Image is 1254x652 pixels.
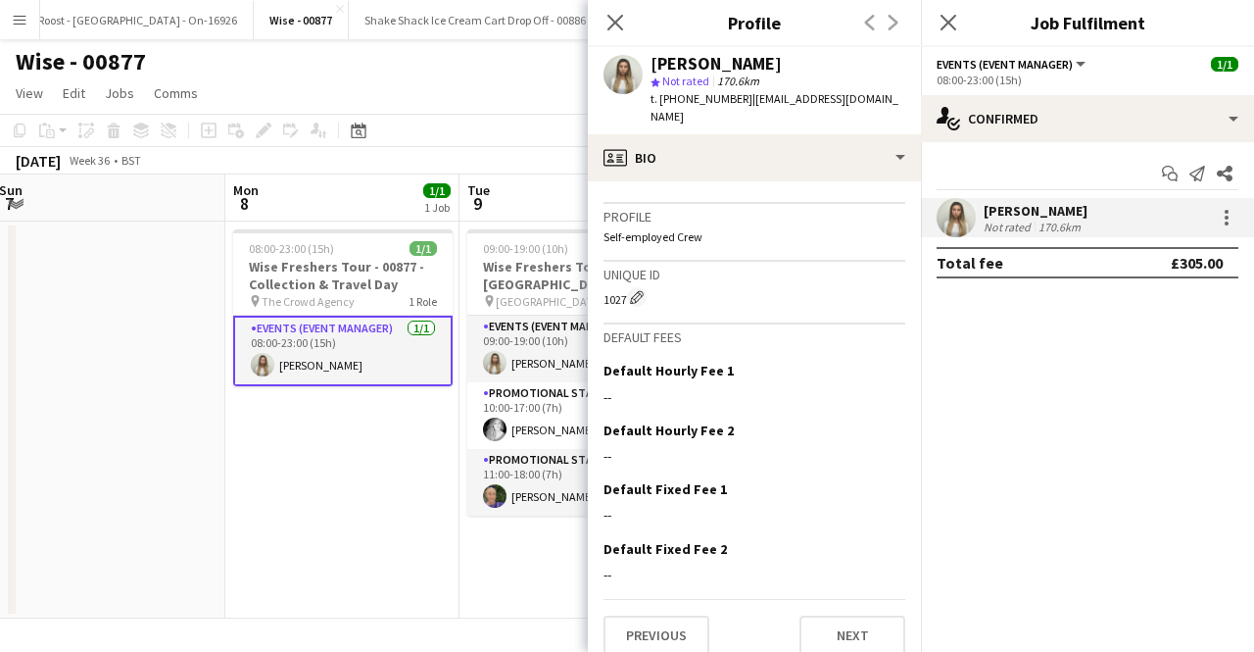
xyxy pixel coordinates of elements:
div: -- [603,447,905,465]
span: 1/1 [410,241,437,256]
p: Self-employed Crew [603,229,905,244]
span: 1 Role [409,294,437,309]
app-card-role: Events (Event Manager)1/109:00-19:00 (10h)[PERSON_NAME] [467,316,687,382]
h3: Job Fulfilment [921,10,1254,35]
h3: Profile [603,208,905,226]
span: Jobs [105,84,134,102]
h3: Wise Freshers Tour - 00877 - [GEOGRAPHIC_DATA][PERSON_NAME] [467,258,687,293]
span: 8 [230,192,259,215]
span: Not rated [662,74,709,88]
div: 08:00-23:00 (15h) [937,73,1238,87]
div: Total fee [937,253,1003,273]
h3: Default Hourly Fee 1 [603,362,734,379]
span: 08:00-23:00 (15h) [249,241,334,256]
div: Not rated [984,220,1035,234]
span: 1/1 [423,183,451,198]
app-job-card: 08:00-23:00 (15h)1/1Wise Freshers Tour - 00877 - Collection & Travel Day The Crowd Agency1 RoleEv... [233,229,453,386]
div: 1 Job [424,200,450,215]
div: -- [603,566,905,583]
div: 170.6km [1035,220,1085,234]
h3: Default fees [603,328,905,346]
span: [GEOGRAPHIC_DATA][PERSON_NAME] Freshers [496,294,638,309]
span: Events (Event Manager) [937,57,1073,72]
h1: Wise - 00877 [16,47,146,76]
div: BST [121,153,141,168]
a: View [8,80,51,106]
span: t. [PHONE_NUMBER] [651,91,752,106]
app-card-role: Promotional Staffing (Brand Ambassadors)1/111:00-18:00 (7h)[PERSON_NAME]-SAMBLAS [467,449,687,516]
div: -- [603,388,905,406]
div: [PERSON_NAME] [984,202,1087,220]
a: Edit [55,80,93,106]
span: 170.6km [713,74,763,88]
span: 9 [464,192,490,215]
div: -- [603,506,905,524]
span: Comms [154,84,198,102]
h3: Default Fixed Fee 1 [603,480,727,498]
h3: Wise Freshers Tour - 00877 - Collection & Travel Day [233,258,453,293]
span: Tue [467,181,490,199]
a: Comms [146,80,206,106]
h3: Default Fixed Fee 2 [603,540,727,558]
button: Events (Event Manager) [937,57,1088,72]
div: [PERSON_NAME] [651,55,782,73]
a: Jobs [97,80,142,106]
span: Mon [233,181,259,199]
span: 09:00-19:00 (10h) [483,241,568,256]
button: Shake Shack Ice Cream Cart Drop Off - 00886 [349,1,603,39]
h3: Profile [588,10,921,35]
span: 1/1 [1211,57,1238,72]
div: £305.00 [1171,253,1223,273]
span: Week 36 [65,153,114,168]
app-job-card: 09:00-19:00 (10h)3/3Wise Freshers Tour - 00877 - [GEOGRAPHIC_DATA][PERSON_NAME] [GEOGRAPHIC_DATA]... [467,229,687,516]
div: Bio [588,134,921,181]
h3: Default Hourly Fee 2 [603,422,734,439]
div: 1027 [603,287,905,307]
h3: Unique ID [603,266,905,283]
span: The Crowd Agency [262,294,355,309]
span: View [16,84,43,102]
span: Edit [63,84,85,102]
app-card-role: Promotional Staffing (Brand Ambassadors)1/110:00-17:00 (7h)[PERSON_NAME] [467,382,687,449]
button: Wise - 00877 [254,1,349,39]
app-card-role: Events (Event Manager)1/108:00-23:00 (15h)[PERSON_NAME] [233,316,453,386]
div: [DATE] [16,151,61,171]
span: | [EMAIL_ADDRESS][DOMAIN_NAME] [651,91,898,124]
div: Confirmed [921,95,1254,142]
